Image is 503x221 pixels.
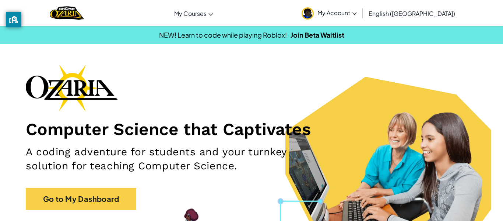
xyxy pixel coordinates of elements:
a: Join Beta Waitlist [291,31,344,39]
a: Ozaria by CodeCombat logo [50,6,84,21]
span: NEW! Learn to code while playing Roblox! [159,31,287,39]
button: privacy banner [6,12,21,27]
img: avatar [302,7,314,20]
span: My Courses [174,10,207,17]
img: Home [50,6,84,21]
span: English ([GEOGRAPHIC_DATA]) [369,10,455,17]
h1: Computer Science that Captivates [26,119,477,139]
span: My Account [317,9,357,17]
img: Ozaria branding logo [26,64,118,111]
a: My Courses [170,3,217,23]
h2: A coding adventure for students and your turnkey solution for teaching Computer Science. [26,145,328,173]
a: English ([GEOGRAPHIC_DATA]) [365,3,459,23]
a: My Account [298,1,360,25]
a: Go to My Dashboard [26,188,136,210]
